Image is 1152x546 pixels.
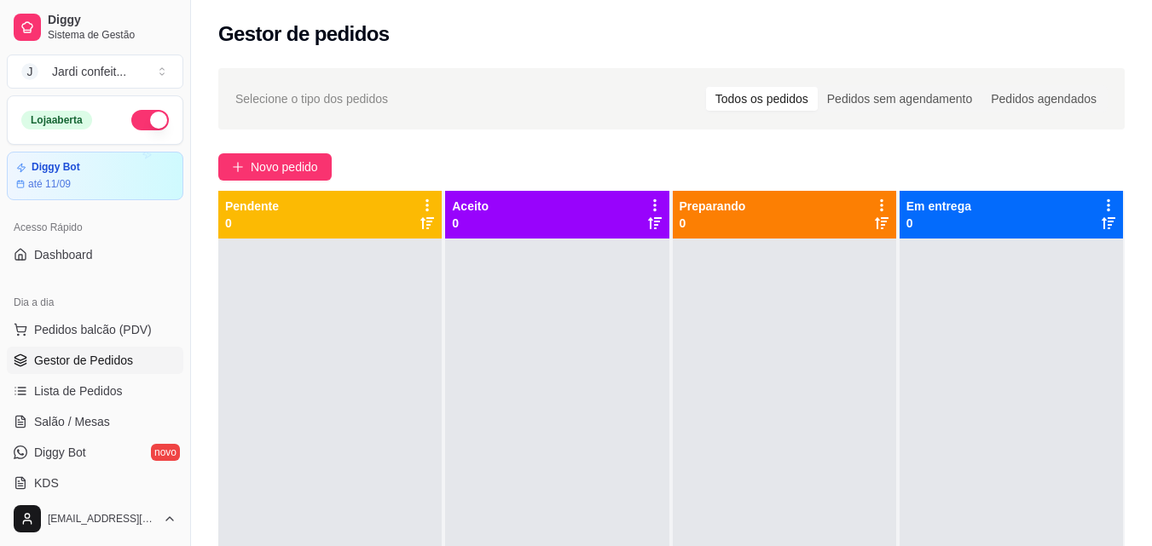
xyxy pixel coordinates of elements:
[7,241,183,268] a: Dashboard
[225,198,279,215] p: Pendente
[48,13,177,28] span: Diggy
[131,110,169,130] button: Alterar Status
[7,439,183,466] a: Diggy Botnovo
[48,28,177,42] span: Sistema de Gestão
[232,161,244,173] span: plus
[680,215,746,232] p: 0
[7,7,183,48] a: DiggySistema de Gestão
[34,474,59,491] span: KDS
[48,512,156,526] span: [EMAIL_ADDRESS][DOMAIN_NAME]
[225,215,279,232] p: 0
[21,63,38,80] span: J
[28,177,71,191] article: até 11/09
[706,87,818,111] div: Todos os pedidos
[818,87,981,111] div: Pedidos sem agendamento
[235,89,388,108] span: Selecione o tipo dos pedidos
[906,215,971,232] p: 0
[981,87,1106,111] div: Pedidos agendados
[452,215,489,232] p: 0
[34,352,133,369] span: Gestor de Pedidos
[251,158,318,176] span: Novo pedido
[7,347,183,374] a: Gestor de Pedidos
[21,111,92,129] div: Loja aberta
[7,316,183,343] button: Pedidos balcão (PDV)
[452,198,489,215] p: Aceito
[218,153,332,181] button: Novo pedido
[7,214,183,241] div: Acesso Rápido
[680,198,746,215] p: Preparando
[7,55,183,89] button: Select a team
[52,63,126,80] div: Jardi confeit ...
[218,20,390,48] h2: Gestor de pedidos
[7,289,183,316] div: Dia a dia
[34,444,86,461] span: Diggy Bot
[7,152,183,200] a: Diggy Botaté 11/09
[34,413,110,430] span: Salão / Mesas
[7,469,183,497] a: KDS
[32,161,80,174] article: Diggy Bot
[34,246,93,263] span: Dashboard
[7,408,183,435] a: Salão / Mesas
[34,382,123,399] span: Lista de Pedidos
[7,377,183,405] a: Lista de Pedidos
[34,321,152,338] span: Pedidos balcão (PDV)
[906,198,971,215] p: Em entrega
[7,498,183,539] button: [EMAIL_ADDRESS][DOMAIN_NAME]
